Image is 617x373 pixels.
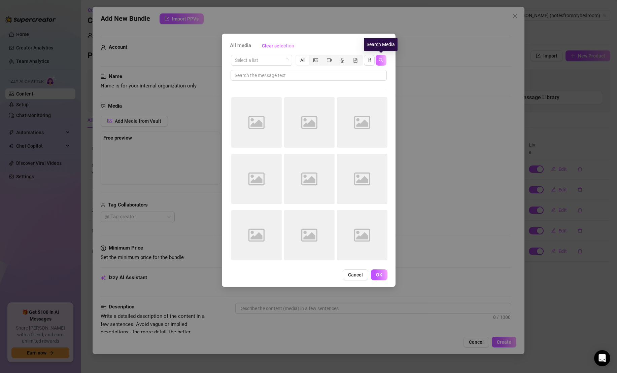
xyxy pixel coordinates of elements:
div: All [296,55,309,65]
button: Clear selection [256,40,300,51]
span: video-camera [327,58,332,63]
span: audio [340,58,345,63]
span: OK [376,272,382,277]
span: search [379,58,383,63]
span: Clear selection [262,43,294,48]
div: segmented control [296,55,363,66]
span: picture [313,58,318,63]
button: Cancel [343,269,368,280]
div: Open Intercom Messenger [594,350,610,366]
span: Cancel [348,272,363,277]
span: file-gif [353,58,358,63]
div: Search Media [364,38,398,51]
span: loading [284,58,288,63]
button: OK [371,269,387,280]
span: sort-descending [367,58,372,63]
button: sort-descending [364,55,375,66]
input: Search the message text [235,72,377,79]
span: All media [230,42,251,50]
